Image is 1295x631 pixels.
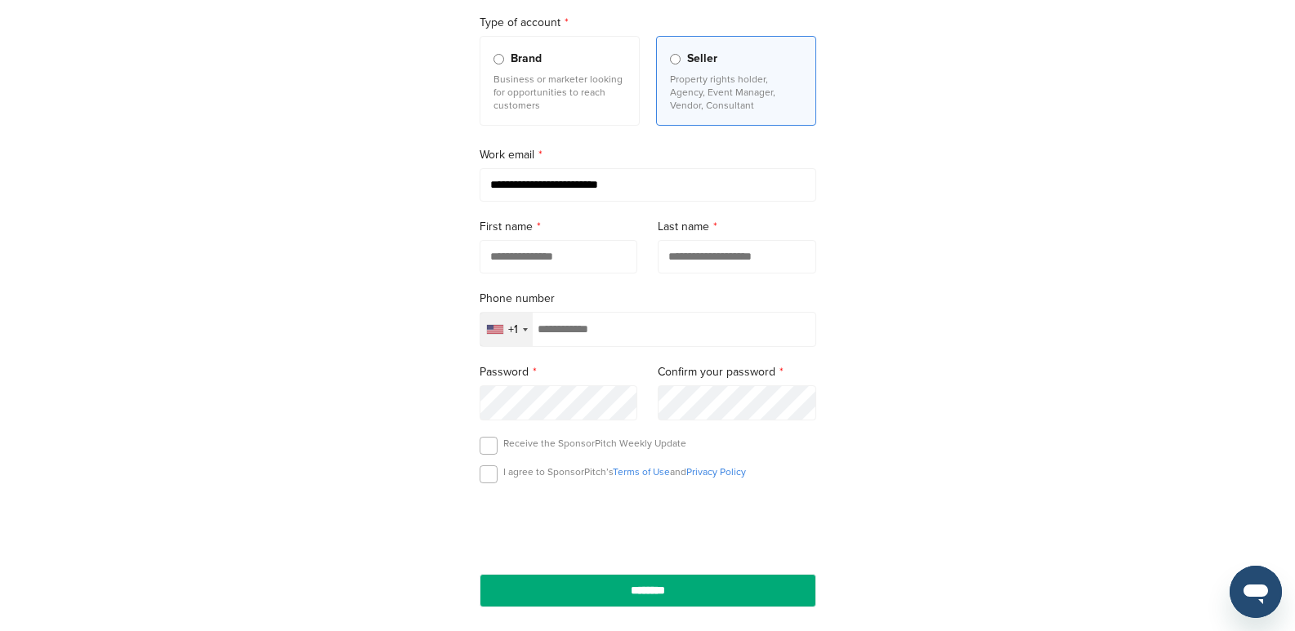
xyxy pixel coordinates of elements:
label: Last name [658,218,816,236]
a: Privacy Policy [686,466,746,478]
a: Terms of Use [613,466,670,478]
label: First name [480,218,638,236]
span: Brand [511,50,542,68]
iframe: reCAPTCHA [555,502,741,550]
div: Selected country [480,313,533,346]
span: Seller [687,50,717,68]
label: Type of account [480,14,816,32]
p: I agree to SponsorPitch’s and [503,465,746,478]
label: Password [480,363,638,381]
iframe: Button to launch messaging window [1230,566,1282,618]
div: +1 [508,324,518,335]
label: Confirm your password [658,363,816,381]
label: Work email [480,146,816,164]
input: Brand Business or marketer looking for opportunities to reach customers [493,54,504,64]
p: Property rights holder, Agency, Event Manager, Vendor, Consultant [670,73,802,112]
p: Receive the SponsorPitch Weekly Update [503,437,686,450]
label: Phone number [480,290,816,308]
p: Business or marketer looking for opportunities to reach customers [493,73,626,112]
input: Seller Property rights holder, Agency, Event Manager, Vendor, Consultant [670,54,681,64]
